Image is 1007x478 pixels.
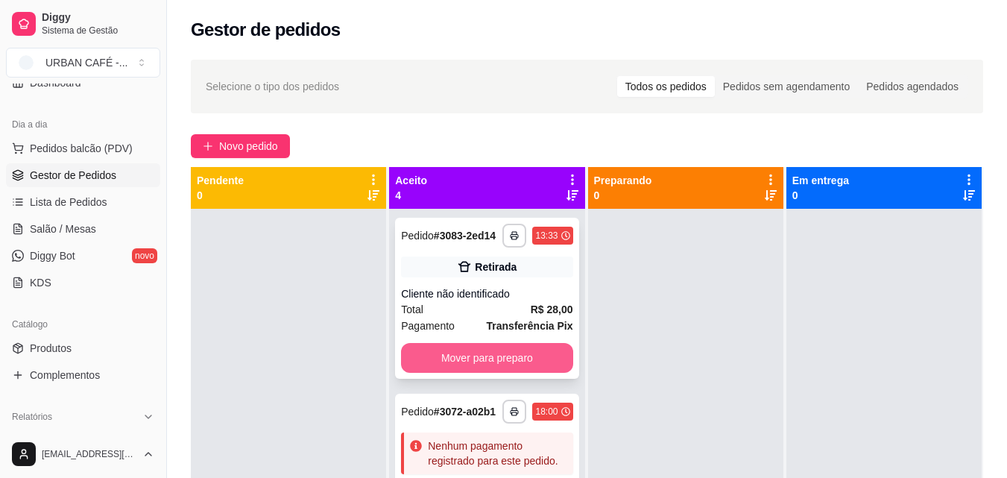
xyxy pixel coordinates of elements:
[30,168,116,183] span: Gestor de Pedidos
[401,301,423,318] span: Total
[715,76,858,97] div: Pedidos sem agendamento
[30,341,72,356] span: Produtos
[6,163,160,187] a: Gestor de Pedidos
[6,136,160,160] button: Pedidos balcão (PDV)
[6,48,160,78] button: Select a team
[535,406,558,418] div: 18:00
[6,312,160,336] div: Catálogo
[6,336,160,360] a: Produtos
[594,173,652,188] p: Preparando
[401,230,434,242] span: Pedido
[42,11,154,25] span: Diggy
[6,217,160,241] a: Salão / Mesas
[6,363,160,387] a: Complementos
[30,248,75,263] span: Diggy Bot
[395,188,427,203] p: 4
[6,6,160,42] a: DiggySistema de Gestão
[617,76,715,97] div: Todos os pedidos
[42,448,136,460] span: [EMAIL_ADDRESS][DOMAIN_NAME]
[594,188,652,203] p: 0
[6,436,160,472] button: [EMAIL_ADDRESS][DOMAIN_NAME]
[858,76,967,97] div: Pedidos agendados
[191,134,290,158] button: Novo pedido
[535,230,558,242] div: 13:33
[30,275,51,290] span: KDS
[792,188,849,203] p: 0
[434,406,496,418] strong: # 3072-a02b1
[475,260,517,274] div: Retirada
[395,173,427,188] p: Aceito
[30,195,107,210] span: Lista de Pedidos
[197,188,244,203] p: 0
[197,173,244,188] p: Pendente
[12,411,52,423] span: Relatórios
[219,138,278,154] span: Novo pedido
[428,438,566,468] div: Nenhum pagamento registrado para este pedido.
[487,320,573,332] strong: Transferência Pix
[30,368,100,383] span: Complementos
[6,113,160,136] div: Dia a dia
[401,406,434,418] span: Pedido
[6,190,160,214] a: Lista de Pedidos
[6,244,160,268] a: Diggy Botnovo
[191,18,341,42] h2: Gestor de pedidos
[401,286,572,301] div: Cliente não identificado
[792,173,849,188] p: Em entrega
[531,304,573,315] strong: R$ 28,00
[6,429,160,453] a: Relatórios de vendas
[6,271,160,295] a: KDS
[203,141,213,151] span: plus
[42,25,154,37] span: Sistema de Gestão
[45,55,127,70] div: URBAN CAFÉ - ...
[401,343,572,373] button: Mover para preparo
[30,221,96,236] span: Salão / Mesas
[206,78,339,95] span: Selecione o tipo dos pedidos
[434,230,496,242] strong: # 3083-2ed14
[30,141,133,156] span: Pedidos balcão (PDV)
[401,318,455,334] span: Pagamento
